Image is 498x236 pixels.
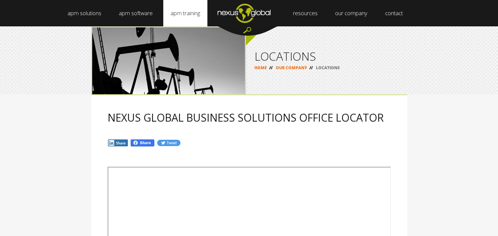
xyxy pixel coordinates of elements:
[108,112,391,123] h2: NEXUS GLOBAL BUSINESS SOLUTIONS OFFICE LOCATOR
[157,139,180,147] img: Tw.jpg
[276,65,307,71] a: OUR COMPANY
[307,65,315,71] span: //
[254,65,267,71] a: HOME
[130,139,155,147] img: Fb.png
[254,50,399,62] h1: LOCATIONS
[267,65,275,71] span: //
[108,139,129,147] img: In.jpg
